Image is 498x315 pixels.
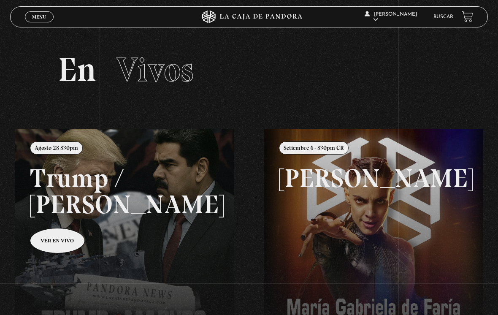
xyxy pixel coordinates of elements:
[116,49,194,90] span: Vivos
[32,14,46,19] span: Menu
[462,11,473,22] a: View your shopping cart
[30,22,49,27] span: Cerrar
[433,14,453,19] a: Buscar
[58,53,440,87] h2: En
[365,12,417,22] span: [PERSON_NAME]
